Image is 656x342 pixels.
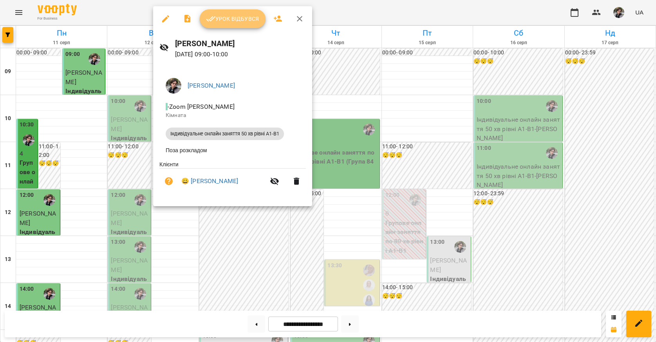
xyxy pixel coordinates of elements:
button: Урок відбувся [200,9,266,28]
span: Індивідуальне онлайн заняття 50 хв рівні А1-В1 [166,130,284,137]
span: - Zoom [PERSON_NAME] [166,103,236,110]
li: Поза розкладом [159,143,306,157]
h6: [PERSON_NAME] [175,38,306,50]
p: Кімната [166,112,300,119]
a: 😀 [PERSON_NAME] [181,176,238,186]
p: [DATE] 09:00 - 10:00 [175,50,306,59]
button: Візит ще не сплачено. Додати оплату? [159,172,178,191]
ul: Клієнти [159,160,306,197]
span: Урок відбувся [206,14,259,23]
a: [PERSON_NAME] [188,82,235,89]
img: 3324ceff06b5eb3c0dd68960b867f42f.jpeg [166,78,181,94]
